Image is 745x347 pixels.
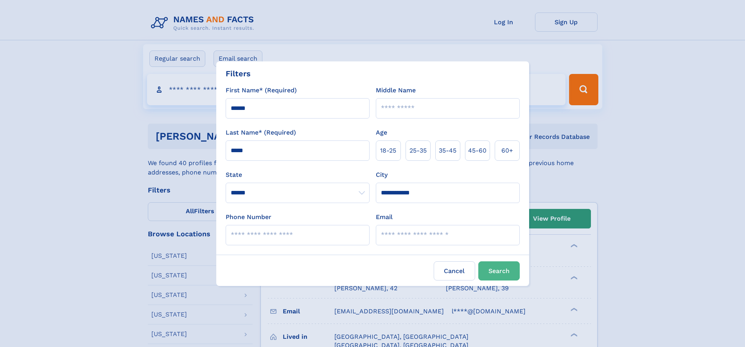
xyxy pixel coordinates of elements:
[468,146,486,155] span: 45‑60
[501,146,513,155] span: 60+
[439,146,456,155] span: 35‑45
[376,212,393,222] label: Email
[226,86,297,95] label: First Name* (Required)
[434,261,475,280] label: Cancel
[226,68,251,79] div: Filters
[226,128,296,137] label: Last Name* (Required)
[478,261,520,280] button: Search
[380,146,396,155] span: 18‑25
[376,86,416,95] label: Middle Name
[376,128,387,137] label: Age
[376,170,388,180] label: City
[409,146,427,155] span: 25‑35
[226,212,271,222] label: Phone Number
[226,170,370,180] label: State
